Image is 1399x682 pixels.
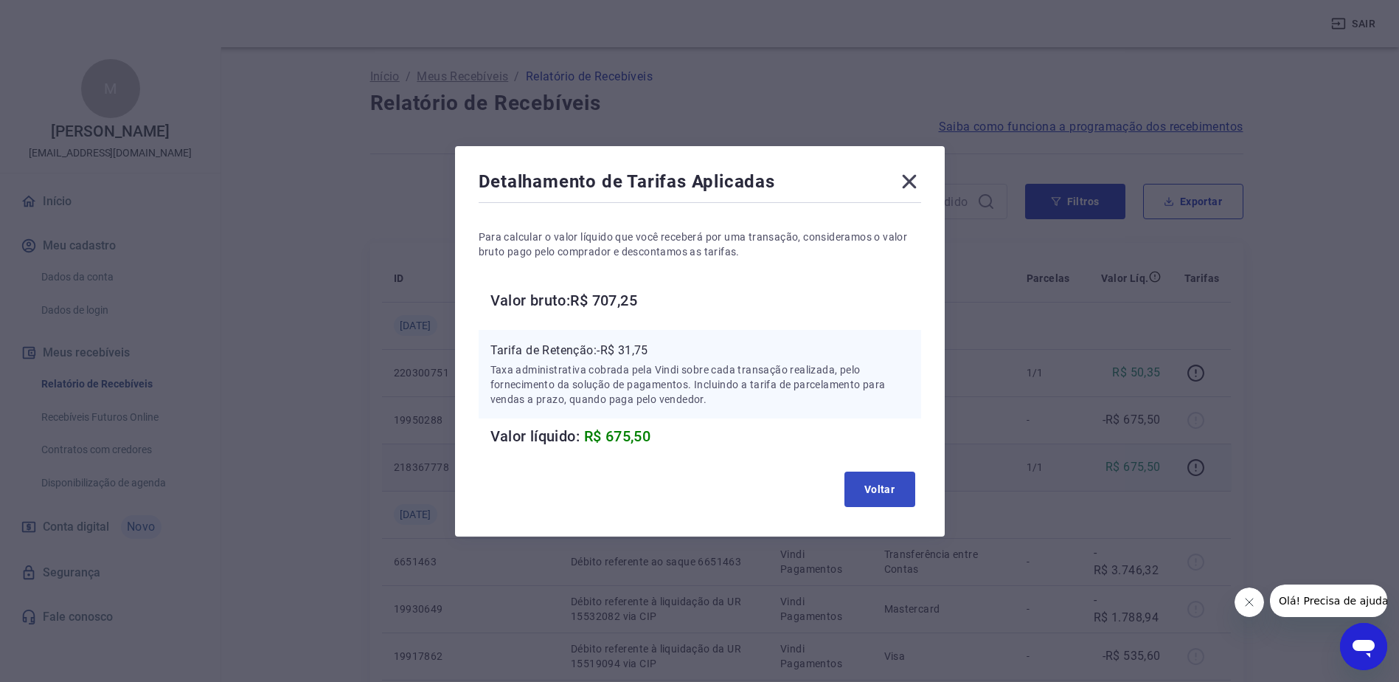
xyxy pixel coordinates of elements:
[490,289,921,312] h6: Valor bruto: R$ 707,25
[490,342,909,359] p: Tarifa de Retenção: -R$ 31,75
[490,362,909,407] p: Taxa administrativa cobrada pela Vindi sobre cada transação realizada, pelo fornecimento da soluç...
[1235,588,1264,617] iframe: Fechar mensagem
[479,170,921,199] div: Detalhamento de Tarifas Aplicadas
[1340,623,1387,670] iframe: Botão para abrir a janela de mensagens
[479,230,921,259] p: Para calcular o valor líquido que você receberá por uma transação, consideramos o valor bruto pag...
[9,10,124,22] span: Olá! Precisa de ajuda?
[1270,585,1387,617] iframe: Mensagem da empresa
[844,472,915,507] button: Voltar
[584,427,651,445] span: R$ 675,50
[490,424,921,448] h6: Valor líquido:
